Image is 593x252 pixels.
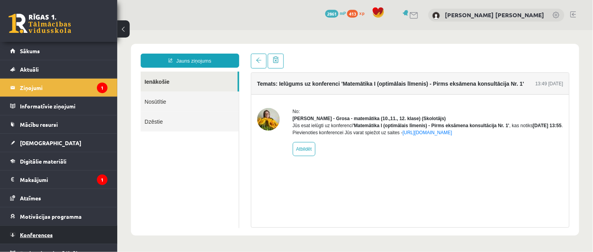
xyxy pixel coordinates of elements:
[23,23,122,38] a: Jauns ziņojums
[10,79,107,97] a: Ziņojumi1
[20,79,107,97] legend: Ziņojumi
[176,86,329,91] strong: [PERSON_NAME] - Grosa - matemātika (10.,11., 12. klase) (Skolotājs)
[10,60,107,78] a: Aktuāli
[20,66,39,73] span: Aktuāli
[97,175,107,185] i: 1
[20,121,58,128] span: Mācību resursi
[416,93,444,98] b: [DATE] 13:55
[10,207,107,225] a: Motivācijas programma
[20,158,66,165] span: Digitālie materiāli
[176,78,446,85] div: No:
[325,10,339,18] span: 2861
[20,139,81,146] span: [DEMOGRAPHIC_DATA]
[10,134,107,152] a: [DEMOGRAPHIC_DATA]
[325,10,346,16] a: 2861 mP
[23,41,120,61] a: Ienākošie
[20,97,107,115] legend: Informatīvie ziņojumi
[236,93,392,98] b: 'Matemātika I (optimālais līmenis) - Pirms eksāmena konsultācija Nr. 1'
[418,50,446,57] div: 13:49 [DATE]
[20,213,82,220] span: Motivācijas programma
[97,83,107,93] i: 1
[10,226,107,244] a: Konferences
[176,92,446,106] div: Jūs esat ielūgti uz konferenci , kas notiks . Pievienoties konferencei Jūs varat spiežot uz saites -
[359,10,364,16] span: xp
[23,81,122,101] a: Dzēstie
[10,42,107,60] a: Sākums
[10,171,107,189] a: Maksājumi1
[285,100,335,105] a: [URL][DOMAIN_NAME]
[20,47,40,54] span: Sākums
[10,97,107,115] a: Informatīvie ziņojumi
[140,78,163,101] img: Laima Tukāne - Grosa - matemātika (10.,11., 12. klase)
[23,61,122,81] a: Nosūtītie
[10,189,107,207] a: Atzīmes
[445,11,545,19] a: [PERSON_NAME] [PERSON_NAME]
[10,152,107,170] a: Digitālie materiāli
[10,115,107,133] a: Mācību resursi
[432,12,440,20] img: Anželika Evartovska
[20,194,41,202] span: Atzīmes
[20,231,53,238] span: Konferences
[140,50,407,57] h4: Temats: Ielūgums uz konferenci 'Matemātika I (optimālais līmenis) - Pirms eksāmena konsultācija N...
[20,171,107,189] legend: Maksājumi
[176,112,198,126] a: Atbildēt
[347,10,358,18] span: 413
[347,10,368,16] a: 413 xp
[340,10,346,16] span: mP
[9,14,71,33] a: Rīgas 1. Tālmācības vidusskola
